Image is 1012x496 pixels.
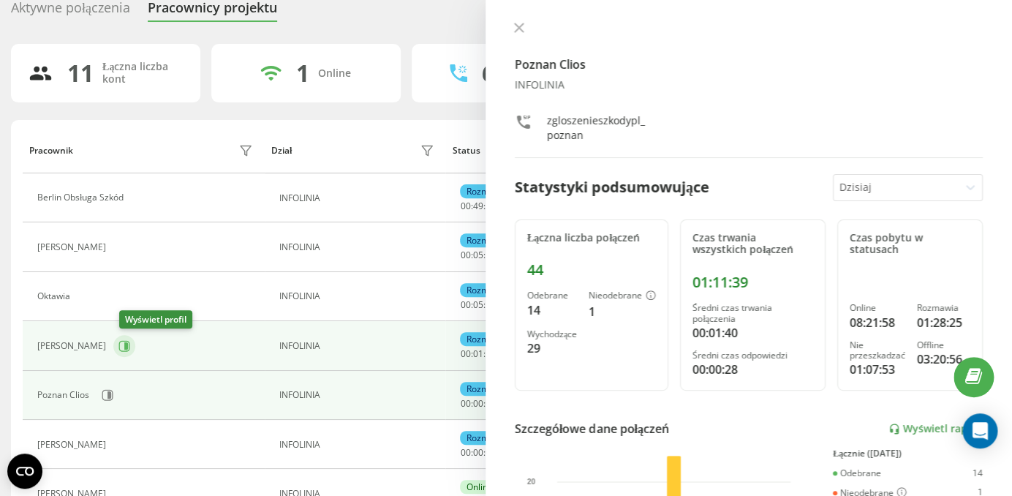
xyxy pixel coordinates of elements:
button: Open CMP widget [7,454,42,489]
div: 29 [527,339,577,357]
div: Oktawia [37,291,74,301]
div: 44 [527,261,656,279]
div: Pracownik [29,146,73,156]
span: 01 [472,347,483,360]
div: Poznan Clios [37,390,93,400]
div: Statystyki podsumowujące [515,176,709,198]
div: zgloszenieszkodypl_poznan [547,113,652,143]
div: Szczegółowe dane połączeń [515,420,669,437]
div: Open Intercom Messenger [962,413,997,448]
div: Rozmawia [460,431,513,445]
div: Rozmawia [460,382,513,396]
div: [PERSON_NAME] [37,242,110,252]
span: 00 [472,446,483,459]
div: 1 [589,303,656,320]
div: Wychodzące [527,329,577,339]
div: Łącznie ([DATE]) [833,448,983,459]
div: Łączna liczba kont [102,61,183,86]
div: 1 [296,59,309,87]
div: INFOLINIA [279,193,438,203]
div: Online [460,480,498,494]
div: Odebrane [527,290,577,301]
div: Nieodebrane [589,290,656,302]
div: INFOLINIA [279,242,438,252]
div: Offline [917,340,970,350]
div: 14 [527,301,577,319]
h4: Poznan Clios [515,56,983,73]
span: 00 [460,446,470,459]
div: 01:28:25 [917,314,970,331]
div: 00:01:40 [692,324,813,342]
span: 00 [460,347,470,360]
span: 00 [460,397,470,410]
div: Wyświetl profil [119,310,192,328]
div: 01:07:53 [850,361,905,378]
div: 14 [973,468,983,478]
div: : : [460,201,495,211]
div: Online [318,67,351,80]
div: INFOLINIA [515,79,983,91]
div: Nie przeszkadzać [850,340,905,361]
div: : : [460,300,495,310]
div: Czas pobytu w statusach [850,232,970,257]
div: [PERSON_NAME] [37,440,110,450]
span: 00 [472,397,483,410]
div: : : [460,250,495,260]
span: 49 [472,200,483,212]
div: Rozmawia [460,233,513,247]
span: 00 [460,298,470,311]
span: 00 [460,249,470,261]
div: Rozmawia [460,184,513,198]
div: Berlin Obsługa Szkód [37,192,127,203]
span: 05 [472,249,483,261]
div: Łączna liczba połączeń [527,232,656,244]
text: 20 [527,478,536,486]
div: Średni czas trwania połączenia [692,303,813,324]
div: Odebrane [833,468,881,478]
div: Rozmawia [460,283,513,297]
div: INFOLINIA [279,291,438,301]
div: Status [453,146,480,156]
div: Rozmawia [917,303,970,313]
div: INFOLINIA [279,440,438,450]
a: Wyświetl raport [888,423,983,435]
span: 00 [460,200,470,212]
div: Rozmawia [460,332,513,346]
div: Dział [271,146,292,156]
div: : : [460,399,495,409]
div: 03:20:56 [917,350,970,368]
span: 05 [472,298,483,311]
div: 11 [67,59,94,87]
div: [PERSON_NAME] [37,341,110,351]
div: INFOLINIA [279,390,438,400]
div: : : [460,349,495,359]
div: 6 [482,59,495,87]
div: Czas trwania wszystkich połączeń [692,232,813,257]
div: 01:11:39 [692,274,813,291]
div: Online [850,303,905,313]
div: : : [460,448,495,458]
div: 00:00:28 [692,361,813,378]
div: INFOLINIA [279,341,438,351]
div: Średni czas odpowiedzi [692,350,813,361]
div: 08:21:58 [850,314,905,331]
